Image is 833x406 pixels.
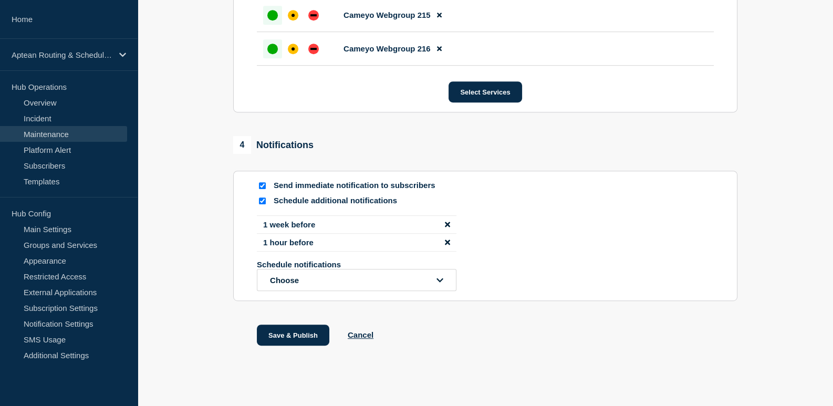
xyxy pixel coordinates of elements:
div: up [267,10,278,20]
p: Send immediate notification to subscribers [274,181,442,191]
span: Cameyo Webgroup 215 [343,11,431,19]
button: Cancel [348,330,373,339]
p: Schedule additional notifications [274,196,442,206]
button: disable notification 1 week before [445,220,450,229]
div: affected [288,10,298,20]
input: Send immediate notification to subscribers [259,182,266,189]
p: Aptean Routing & Scheduling Paragon Edition [12,50,112,59]
button: Select Services [449,81,522,102]
li: 1 hour before [257,234,456,252]
div: up [267,44,278,54]
button: open dropdown [257,269,456,291]
span: 4 [233,136,251,154]
div: down [308,10,319,20]
div: affected [288,44,298,54]
input: Schedule additional notifications [259,197,266,204]
button: Save & Publish [257,325,329,346]
span: Cameyo Webgroup 216 [343,44,431,53]
p: Schedule notifications [257,260,425,269]
div: Notifications [233,136,314,154]
li: 1 week before [257,215,456,234]
button: disable notification 1 hour before [445,238,450,247]
div: down [308,44,319,54]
